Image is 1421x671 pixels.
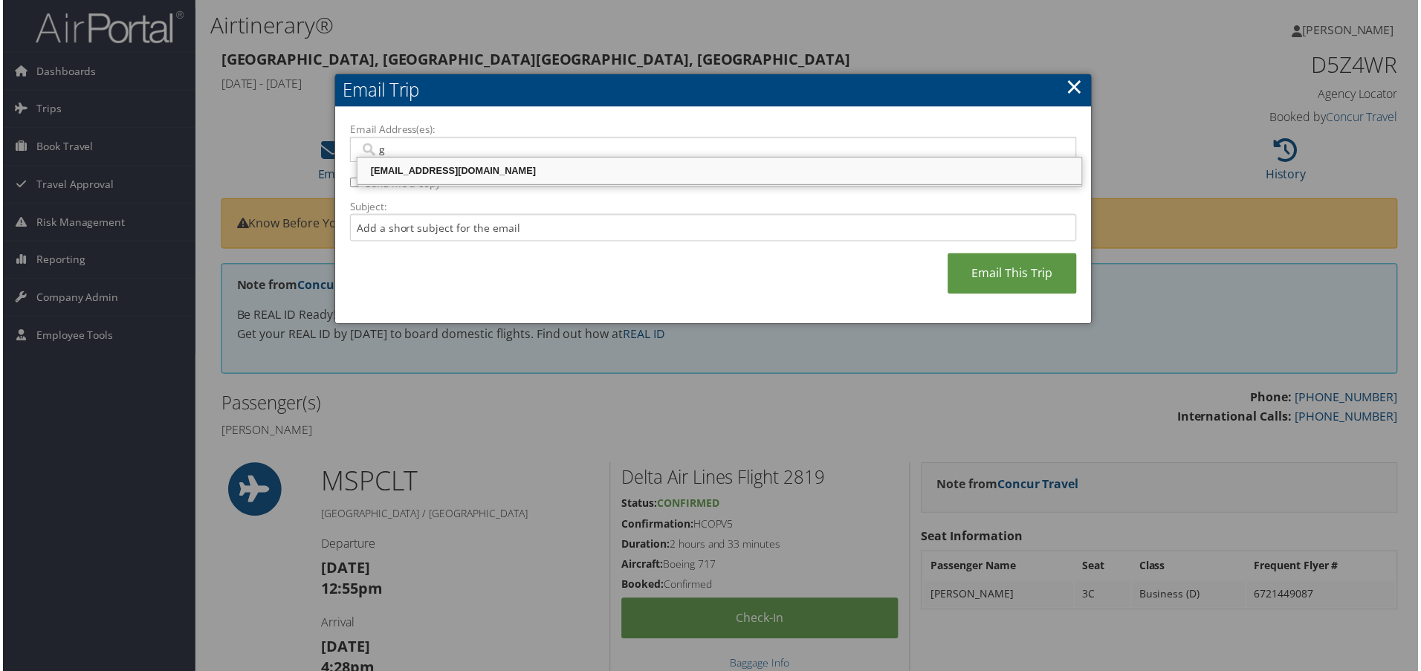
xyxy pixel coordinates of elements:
[349,215,1078,242] input: Add a short subject for the email
[358,143,1068,158] input: Email address (Separate multiple email addresses with commas)
[358,164,1081,179] div: [EMAIL_ADDRESS][DOMAIN_NAME]
[949,254,1078,295] a: Email This Trip
[334,74,1093,107] h2: Email Trip
[349,200,1078,215] label: Subject:
[1068,72,1085,102] a: ×
[349,123,1078,137] label: Email Address(es):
